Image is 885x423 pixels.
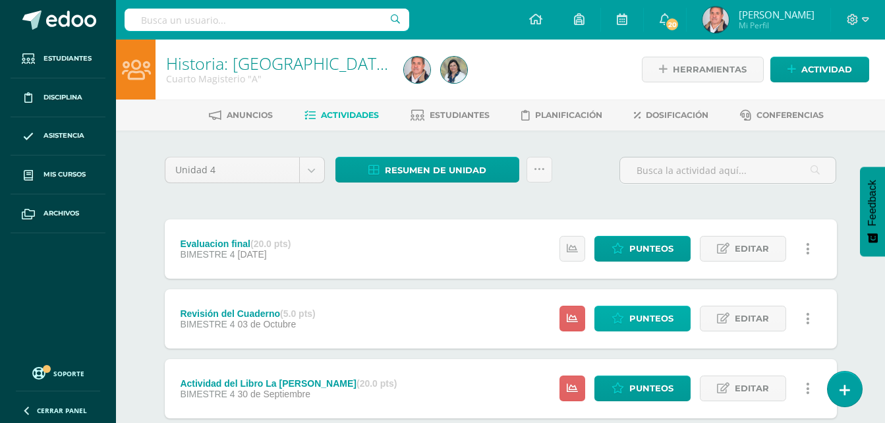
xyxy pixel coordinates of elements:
[629,306,673,331] span: Punteos
[620,157,836,183] input: Busca la actividad aquí...
[37,406,87,415] span: Cerrar panel
[227,110,273,120] span: Anuncios
[43,92,82,103] span: Disciplina
[304,105,379,126] a: Actividades
[209,105,273,126] a: Anuncios
[166,54,388,72] h1: Historia: Guatemala, Mesoamérica y Universal
[535,110,602,120] span: Planificación
[11,117,105,156] a: Asistencia
[11,40,105,78] a: Estudiantes
[404,57,430,83] img: c96a423fd71b76c16867657e46671b28.png
[166,52,645,74] a: Historia: [GEOGRAPHIC_DATA], [GEOGRAPHIC_DATA] y Universal
[180,389,235,399] span: BIMESTRE 4
[673,57,747,82] span: Herramientas
[180,249,235,260] span: BIMESTRE 4
[16,364,100,381] a: Soporte
[860,167,885,256] button: Feedback - Mostrar encuesta
[280,308,316,319] strong: (5.0 pts)
[53,369,84,378] span: Soporte
[430,110,490,120] span: Estudiantes
[646,110,708,120] span: Dosificación
[739,8,814,21] span: [PERSON_NAME]
[11,78,105,117] a: Disciplina
[594,306,691,331] a: Punteos
[238,319,297,329] span: 03 de Octubre
[801,57,852,82] span: Actividad
[642,57,764,82] a: Herramientas
[735,306,769,331] span: Editar
[321,110,379,120] span: Actividades
[770,57,869,82] a: Actividad
[11,194,105,233] a: Archivos
[335,157,519,183] a: Resumen de unidad
[250,239,291,249] strong: (20.0 pts)
[735,237,769,261] span: Editar
[180,308,315,319] div: Revisión del Cuaderno
[629,376,673,401] span: Punteos
[739,20,814,31] span: Mi Perfil
[43,208,79,219] span: Archivos
[385,158,486,183] span: Resumen de unidad
[175,157,289,183] span: Unidad 4
[740,105,824,126] a: Conferencias
[180,378,397,389] div: Actividad del Libro La [PERSON_NAME]
[594,376,691,401] a: Punteos
[735,376,769,401] span: Editar
[238,389,311,399] span: 30 de Septiembre
[411,105,490,126] a: Estudiantes
[594,236,691,262] a: Punteos
[867,180,878,226] span: Feedback
[11,155,105,194] a: Mis cursos
[634,105,708,126] a: Dosificación
[757,110,824,120] span: Conferencias
[43,169,86,180] span: Mis cursos
[665,17,679,32] span: 20
[166,72,388,85] div: Cuarto Magisterio 'A'
[180,319,235,329] span: BIMESTRE 4
[43,53,92,64] span: Estudiantes
[125,9,409,31] input: Busca un usuario...
[357,378,397,389] strong: (20.0 pts)
[43,130,84,141] span: Asistencia
[702,7,729,33] img: c96a423fd71b76c16867657e46671b28.png
[180,239,291,249] div: Evaluacion final
[238,249,267,260] span: [DATE]
[441,57,467,83] img: ddd9173603c829309f2e28ae9f8beb11.png
[629,237,673,261] span: Punteos
[165,157,324,183] a: Unidad 4
[521,105,602,126] a: Planificación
